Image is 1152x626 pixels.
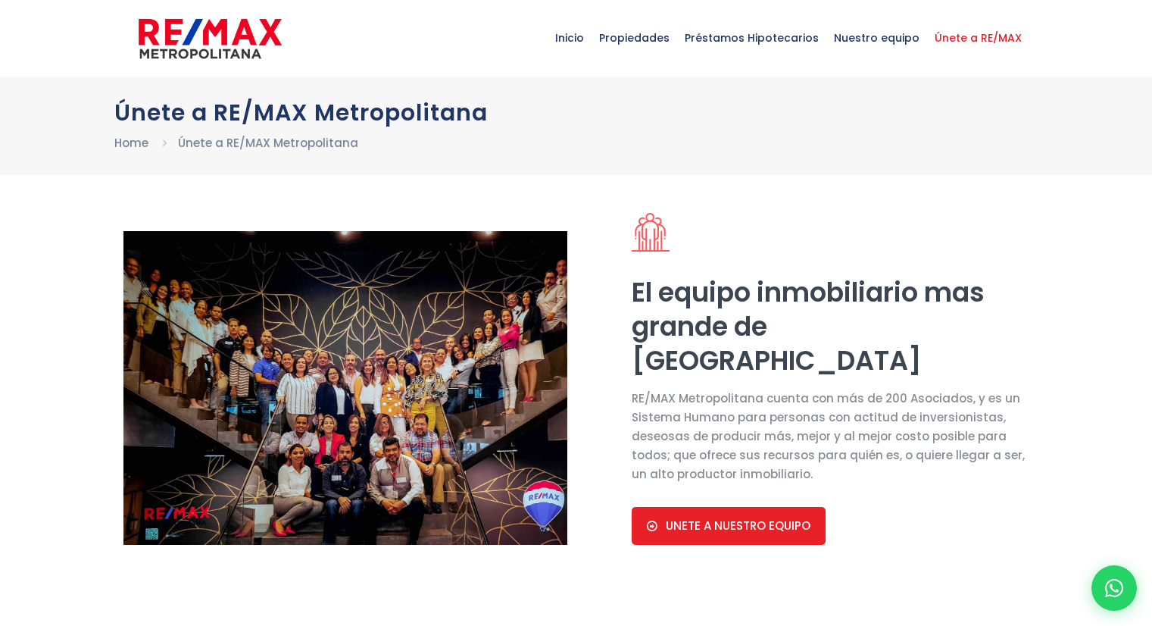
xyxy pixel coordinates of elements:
[632,507,826,545] a: UNETE A NUESTRO EQUIPO
[927,15,1029,61] span: Únete a RE/MAX
[114,135,148,151] a: Home
[632,389,1029,484] p: RE/MAX Metropolitana cuenta con más de 200 Asociados, y es un Sistema Humano para personas con ac...
[178,135,358,151] a: Únete a RE/MAX Metropolitana
[632,275,1029,377] h2: El equipo inmobiliario mas grande de [GEOGRAPHIC_DATA]
[592,15,677,61] span: Propiedades
[826,15,927,61] span: Nuestro equipo
[139,16,282,61] img: remax-metropolitana-logo
[548,15,592,61] span: Inicio
[666,519,810,533] span: UNETE A NUESTRO EQUIPO
[114,99,1038,126] h1: Únete a RE/MAX Metropolitana
[677,15,826,61] span: Préstamos Hipotecarios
